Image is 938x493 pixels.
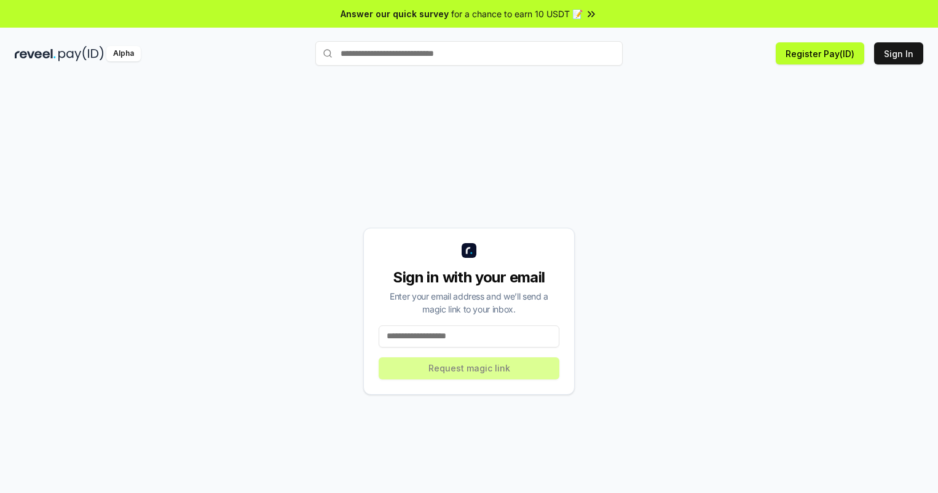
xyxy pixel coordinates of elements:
img: logo_small [462,243,476,258]
span: Answer our quick survey [341,7,449,20]
img: pay_id [58,46,104,61]
div: Enter your email address and we’ll send a magic link to your inbox. [379,290,559,316]
div: Alpha [106,46,141,61]
button: Sign In [874,42,923,64]
span: for a chance to earn 10 USDT 📝 [451,7,583,20]
img: reveel_dark [15,46,56,61]
div: Sign in with your email [379,268,559,287]
button: Register Pay(ID) [776,42,864,64]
